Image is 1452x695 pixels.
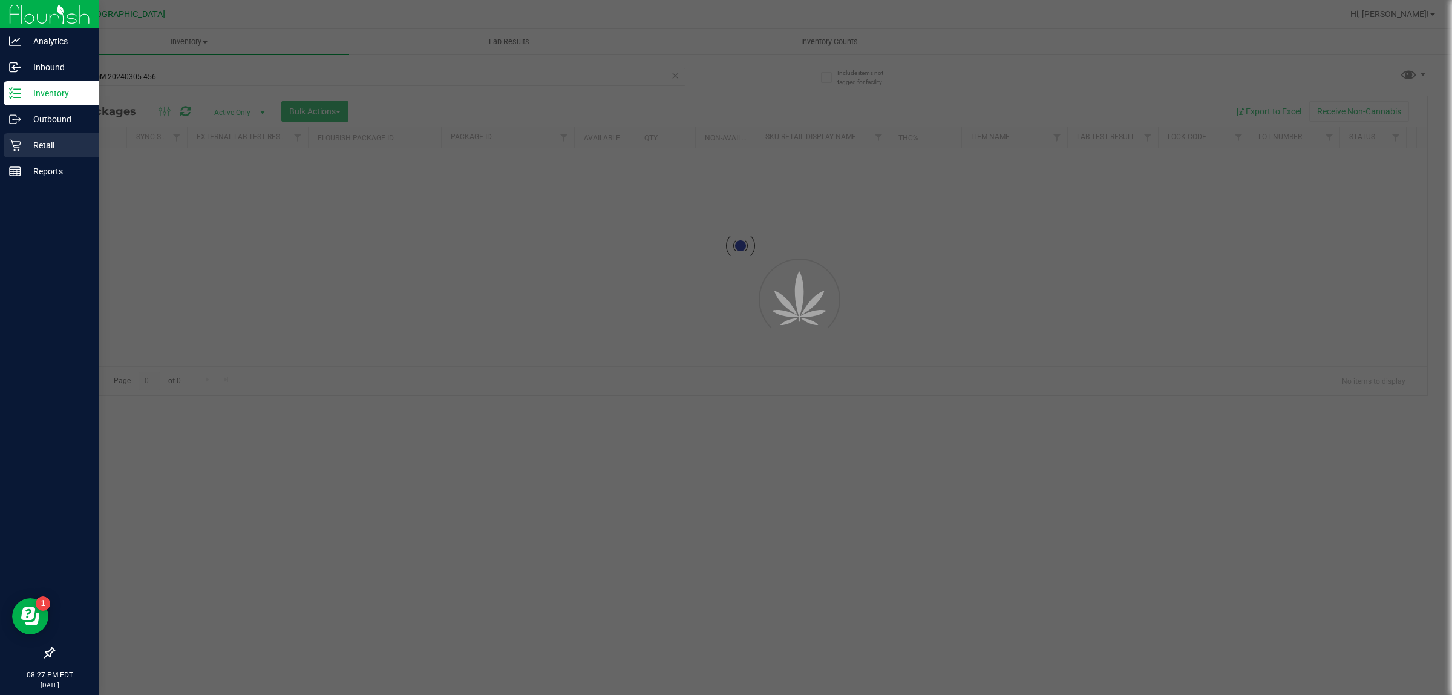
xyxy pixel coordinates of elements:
[5,680,94,690] p: [DATE]
[21,164,94,179] p: Reports
[21,60,94,74] p: Inbound
[12,598,48,634] iframe: Resource center
[21,112,94,127] p: Outbound
[9,87,21,99] inline-svg: Inventory
[21,86,94,100] p: Inventory
[9,61,21,73] inline-svg: Inbound
[36,596,50,611] iframe: Resource center unread badge
[9,113,21,125] inline-svg: Outbound
[9,139,21,151] inline-svg: Retail
[21,34,94,48] p: Analytics
[9,165,21,177] inline-svg: Reports
[21,138,94,153] p: Retail
[5,670,94,680] p: 08:27 PM EDT
[9,35,21,47] inline-svg: Analytics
